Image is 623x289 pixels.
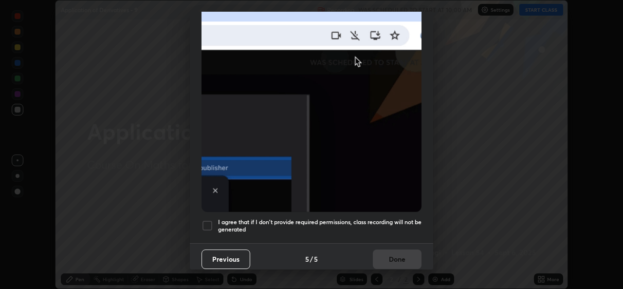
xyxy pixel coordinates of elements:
[314,254,318,264] h4: 5
[305,254,309,264] h4: 5
[218,218,421,233] h5: I agree that if I don't provide required permissions, class recording will not be generated
[310,254,313,264] h4: /
[202,250,250,269] button: Previous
